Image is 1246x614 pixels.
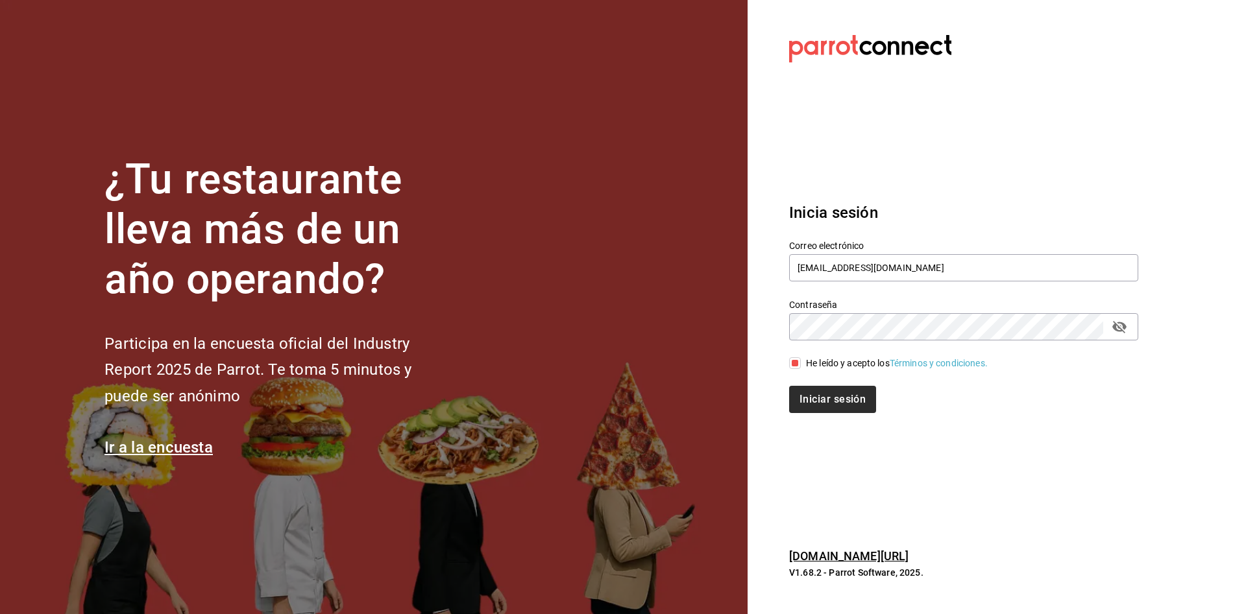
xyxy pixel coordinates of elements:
h2: Participa en la encuesta oficial del Industry Report 2025 de Parrot. Te toma 5 minutos y puede se... [104,331,455,410]
p: V1.68.2 - Parrot Software, 2025. [789,566,1138,579]
h3: Inicia sesión [789,201,1138,224]
button: Iniciar sesión [789,386,876,413]
label: Contraseña [789,300,1138,309]
a: Términos y condiciones. [890,358,988,368]
h1: ¿Tu restaurante lleva más de un año operando? [104,155,455,304]
label: Correo electrónico [789,241,1138,250]
a: Ir a la encuesta [104,438,213,456]
div: He leído y acepto los [806,357,988,370]
a: [DOMAIN_NAME][URL] [789,549,909,563]
button: passwordField [1108,316,1130,338]
input: Ingresa tu correo electrónico [789,254,1138,281]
